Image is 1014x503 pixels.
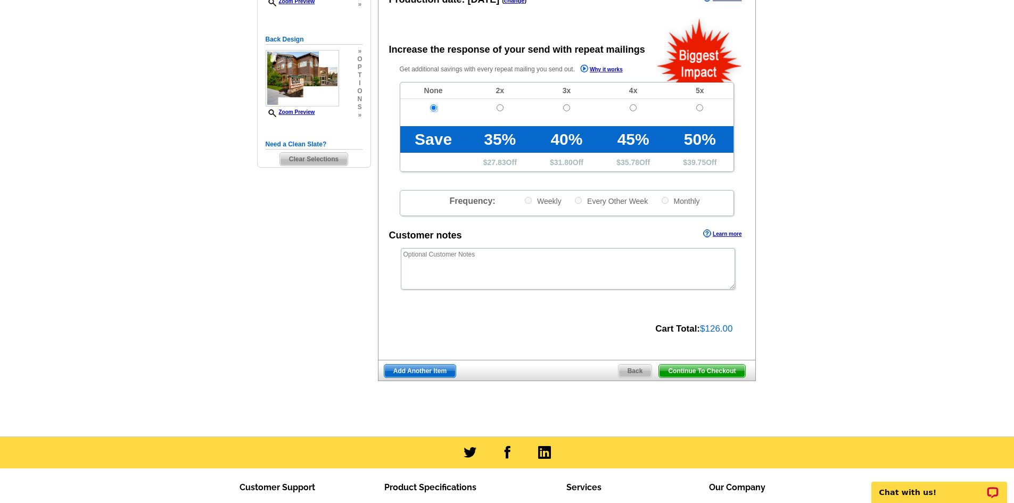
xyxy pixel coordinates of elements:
a: Add Another Item [384,364,456,378]
span: » [357,47,362,55]
input: Weekly [525,197,532,204]
div: Increase the response of your send with repeat mailings [389,43,645,57]
span: Add Another Item [384,365,456,377]
label: Weekly [524,196,562,206]
td: 50% [666,126,733,153]
span: Back [619,365,652,377]
span: Clear Selections [280,153,348,166]
td: $ Off [600,153,666,171]
span: Continue To Checkout [659,365,745,377]
div: Customer notes [389,228,462,243]
td: None [400,83,467,99]
span: Services [566,482,601,492]
p: Get additional savings with every repeat mailing you send out. [400,63,646,76]
td: 4x [600,83,666,99]
img: biggestImpact.png [656,17,744,83]
span: Our Company [709,482,765,492]
a: Why it works [580,64,623,76]
iframe: LiveChat chat widget [864,469,1014,503]
td: 5x [666,83,733,99]
td: $ Off [533,153,600,171]
span: Frequency: [449,196,495,205]
input: Monthly [662,197,669,204]
span: 27.83 [488,158,506,167]
span: i [357,79,362,87]
td: $ Off [666,153,733,171]
a: Zoom Preview [266,109,315,115]
img: small-thumb.jpg [266,50,339,106]
h5: Need a Clean Slate? [266,139,362,150]
label: Every Other Week [574,196,648,206]
span: n [357,95,362,103]
label: Monthly [661,196,700,206]
a: Learn more [703,229,741,238]
span: o [357,55,362,63]
span: $126.00 [700,324,732,334]
input: Every Other Week [575,197,582,204]
span: » [357,1,362,9]
span: 39.75 [687,158,706,167]
td: 2x [467,83,533,99]
td: $ Off [467,153,533,171]
a: Back [618,364,653,378]
td: 3x [533,83,600,99]
span: » [357,111,362,119]
span: 35.78 [621,158,639,167]
span: s [357,103,362,111]
h5: Back Design [266,35,362,45]
td: 35% [467,126,533,153]
td: 45% [600,126,666,153]
strong: Cart Total: [655,324,700,334]
span: o [357,87,362,95]
span: Customer Support [240,482,315,492]
td: Save [400,126,467,153]
span: 31.80 [554,158,573,167]
td: 40% [533,126,600,153]
span: p [357,63,362,71]
span: Product Specifications [384,482,476,492]
span: t [357,71,362,79]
